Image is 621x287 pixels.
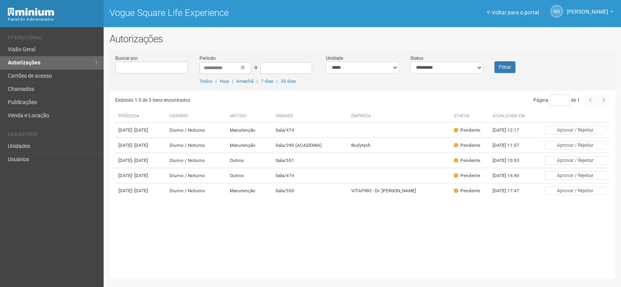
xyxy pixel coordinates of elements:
td: Bodytech [348,138,451,153]
td: Sala/551 [272,153,348,168]
td: [DATE] 11:07 [489,138,532,153]
img: Minium [8,8,54,16]
button: Aprovar / Rejeitar [544,141,606,150]
span: Nicolle Silva [567,1,608,15]
span: a [254,64,257,70]
label: Período [199,55,216,62]
td: Manutenção [227,183,272,198]
a: Todos [199,78,212,84]
td: Sala/474 [272,168,348,183]
td: [DATE] 10:53 [489,153,532,168]
th: Status [451,110,489,123]
th: Horário [167,110,226,123]
td: Manutenção [227,138,272,153]
button: Filtrar [494,61,515,73]
span: | [257,78,258,84]
a: Hoje [220,78,229,84]
div: Pendente [454,172,480,179]
td: [DATE] [115,183,167,198]
th: Empresa [348,110,451,123]
td: [DATE] 12:17 [489,123,532,138]
span: - [DATE] [132,158,148,163]
th: Motivo [227,110,272,123]
span: - [DATE] [132,143,148,148]
td: [DATE] 17:47 [489,183,532,198]
th: Período [115,110,167,123]
button: Aprovar / Rejeitar [544,126,606,134]
div: Exibindo 1-5 de 5 itens encontrados [115,94,360,106]
td: Sala/290 (ACADEMIA) [272,138,348,153]
td: [DATE] [115,138,167,153]
a: Voltar para o portal [487,9,539,16]
th: Atualizado em [489,110,532,123]
button: Aprovar / Rejeitar [544,156,606,165]
div: Painel do Administrador [8,16,98,23]
div: Pendente [454,127,480,134]
div: Pendente [454,142,480,149]
span: | [215,78,217,84]
td: [DATE] [115,168,167,183]
td: Diurno / Noturno [167,123,226,138]
h1: Vogue Square Life Experience [109,8,357,18]
span: - [DATE] [132,173,148,178]
td: VITAPRIO - Dr. [PERSON_NAME] [348,183,451,198]
li: Operacional [8,35,98,43]
a: Amanhã [236,78,253,84]
span: | [232,78,233,84]
li: Cadastros [8,132,98,140]
a: 30 dias [281,78,296,84]
td: [DATE] [115,123,167,138]
span: - [DATE] [132,127,148,133]
td: Sala/474 [272,123,348,138]
td: Diurno / Noturno [167,183,226,198]
td: Diurno / Noturno [167,138,226,153]
td: Diurno / Noturno [167,153,226,168]
a: 7 dias [261,78,273,84]
span: Página de 1 [533,97,580,103]
a: [PERSON_NAME] [567,10,613,16]
h2: Autorizações [109,33,615,45]
button: Aprovar / Rejeitar [544,171,606,180]
a: NS [550,5,563,17]
span: | [276,78,278,84]
td: Manutenção [227,123,272,138]
div: Pendente [454,157,480,164]
td: Outros [227,153,272,168]
td: [DATE] [115,153,167,168]
td: Outros [227,168,272,183]
label: Unidade [326,55,343,62]
label: Buscar por [115,55,138,62]
span: - [DATE] [132,188,148,193]
td: Diurno / Noturno [167,168,226,183]
button: Aprovar / Rejeitar [544,186,606,195]
label: Status [410,55,423,62]
th: Unidade [272,110,348,123]
td: [DATE] 14:40 [489,168,532,183]
td: Sala/550 [272,183,348,198]
div: Pendente [454,188,480,194]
